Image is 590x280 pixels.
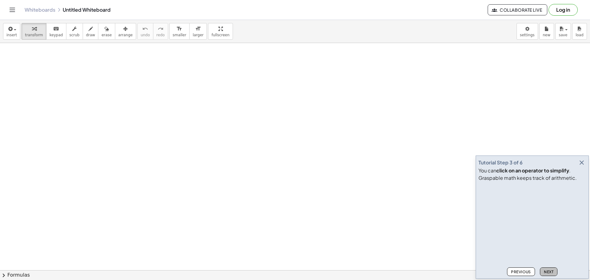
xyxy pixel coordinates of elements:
span: Next [544,270,553,274]
button: arrange [115,23,136,40]
span: redo [156,33,165,37]
i: keyboard [53,25,59,33]
span: keypad [49,33,63,37]
button: insert [3,23,20,40]
span: new [543,33,550,37]
span: smaller [173,33,186,37]
button: format_sizesmaller [169,23,190,40]
button: Previous [507,267,535,276]
span: settings [520,33,535,37]
i: format_size [195,25,201,33]
button: Collaborate Live [488,4,547,15]
div: You can . Graspable math keeps track of arithmetic. [478,167,586,182]
button: Next [540,267,557,276]
a: Whiteboards [25,7,55,13]
div: Tutorial Step 3 of 6 [478,159,523,166]
span: arrange [118,33,133,37]
button: scrub [66,23,83,40]
i: format_size [176,25,182,33]
span: save [559,33,567,37]
b: click on an operator to simplify [496,167,569,174]
span: scrub [69,33,80,37]
span: draw [86,33,95,37]
span: load [576,33,584,37]
button: draw [83,23,99,40]
button: erase [98,23,115,40]
button: format_sizelarger [189,23,207,40]
button: new [539,23,554,40]
span: Collaborate Live [493,7,542,13]
button: transform [22,23,46,40]
span: Previous [511,270,531,274]
span: larger [193,33,203,37]
button: Log in [549,4,578,16]
button: Toggle navigation [7,5,17,15]
i: redo [158,25,163,33]
span: erase [101,33,112,37]
span: undo [141,33,150,37]
button: settings [517,23,538,40]
button: fullscreen [208,23,233,40]
span: transform [25,33,43,37]
span: fullscreen [211,33,229,37]
button: undoundo [137,23,153,40]
button: keyboardkeypad [46,23,66,40]
button: redoredo [153,23,168,40]
button: load [572,23,587,40]
span: insert [6,33,17,37]
button: save [555,23,571,40]
i: undo [142,25,148,33]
